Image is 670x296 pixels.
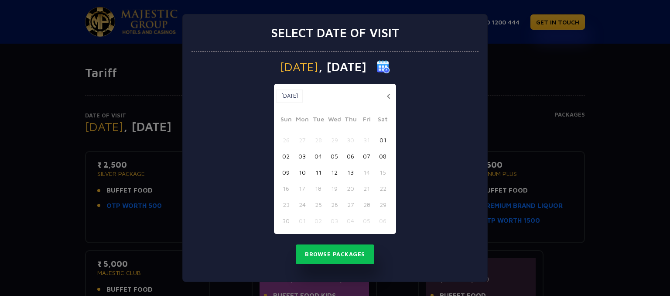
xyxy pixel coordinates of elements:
[359,114,375,127] span: Fri
[278,114,294,127] span: Sun
[294,132,310,148] button: 27
[296,244,374,265] button: Browse Packages
[359,213,375,229] button: 05
[375,213,391,229] button: 06
[326,114,342,127] span: Wed
[326,164,342,180] button: 12
[280,61,318,73] span: [DATE]
[375,148,391,164] button: 08
[294,180,310,196] button: 17
[278,164,294,180] button: 09
[326,196,342,213] button: 26
[342,213,359,229] button: 04
[359,164,375,180] button: 14
[342,132,359,148] button: 30
[377,60,390,73] img: calender icon
[278,213,294,229] button: 30
[359,132,375,148] button: 31
[375,180,391,196] button: 22
[359,196,375,213] button: 28
[294,164,310,180] button: 10
[342,114,359,127] span: Thu
[375,196,391,213] button: 29
[342,180,359,196] button: 20
[326,180,342,196] button: 19
[294,114,310,127] span: Mon
[342,196,359,213] button: 27
[310,180,326,196] button: 18
[278,196,294,213] button: 23
[342,164,359,180] button: 13
[310,148,326,164] button: 04
[271,25,399,40] h3: Select date of visit
[375,164,391,180] button: 15
[359,180,375,196] button: 21
[359,148,375,164] button: 07
[375,114,391,127] span: Sat
[318,61,366,73] span: , [DATE]
[276,89,303,103] button: [DATE]
[294,213,310,229] button: 01
[342,148,359,164] button: 06
[310,164,326,180] button: 11
[310,196,326,213] button: 25
[294,196,310,213] button: 24
[310,114,326,127] span: Tue
[278,132,294,148] button: 26
[278,180,294,196] button: 16
[326,132,342,148] button: 29
[326,213,342,229] button: 03
[294,148,310,164] button: 03
[310,132,326,148] button: 28
[375,132,391,148] button: 01
[326,148,342,164] button: 05
[278,148,294,164] button: 02
[310,213,326,229] button: 02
